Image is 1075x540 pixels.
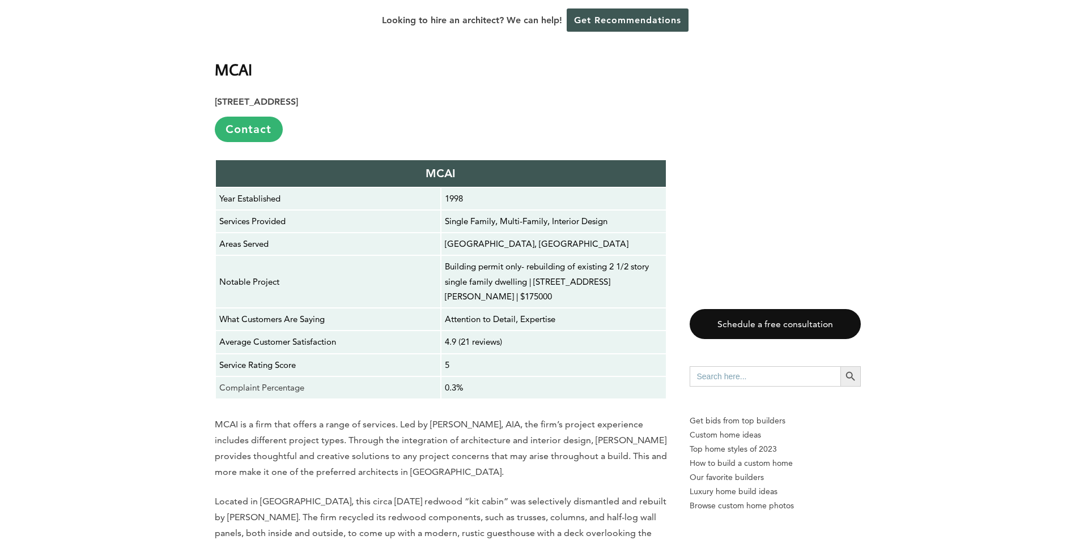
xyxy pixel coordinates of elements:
p: Attention to Detail, Expertise [445,312,662,327]
svg: Search [844,370,857,383]
p: What Customers Are Saying [219,312,437,327]
p: Areas Served [219,237,437,251]
strong: MCAI [215,59,252,79]
iframe: Drift Widget Chat Controller [857,458,1061,526]
a: Browse custom home photos [690,499,861,513]
a: Get Recommendations [567,8,689,32]
a: Schedule a free consultation [690,309,861,339]
p: Building permit only- rebuilding of existing 2 1/2 story single family dwelling | [STREET_ADDRESS... [445,259,662,304]
p: 0.3% [445,380,662,395]
p: Single Family, Multi-Family, Interior Design [445,214,662,229]
p: Service Rating Score [219,358,437,372]
p: 5 [445,358,662,372]
a: Contact [215,117,283,142]
input: Search here... [690,366,840,387]
p: [GEOGRAPHIC_DATA], [GEOGRAPHIC_DATA] [445,237,662,251]
p: Complaint Percentage [219,380,437,395]
p: Year Established [219,191,437,206]
p: MCAI is a firm that offers a range of services. Led by [PERSON_NAME], AIA, the firm’s project exp... [215,417,667,480]
strong: MCAI [426,166,456,180]
p: Average Customer Satisfaction [219,335,437,349]
p: 4.9 (21 reviews) [445,335,662,349]
a: How to build a custom home [690,456,861,470]
strong: [STREET_ADDRESS] [215,96,298,107]
p: Get bids from top builders [690,414,861,428]
a: Our favorite builders [690,470,861,485]
a: Custom home ideas [690,428,861,442]
p: 1998 [445,191,662,206]
a: Luxury home build ideas [690,485,861,499]
a: Top home styles of 2023 [690,442,861,456]
p: Services Provided [219,214,437,229]
p: Notable Project [219,275,437,289]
